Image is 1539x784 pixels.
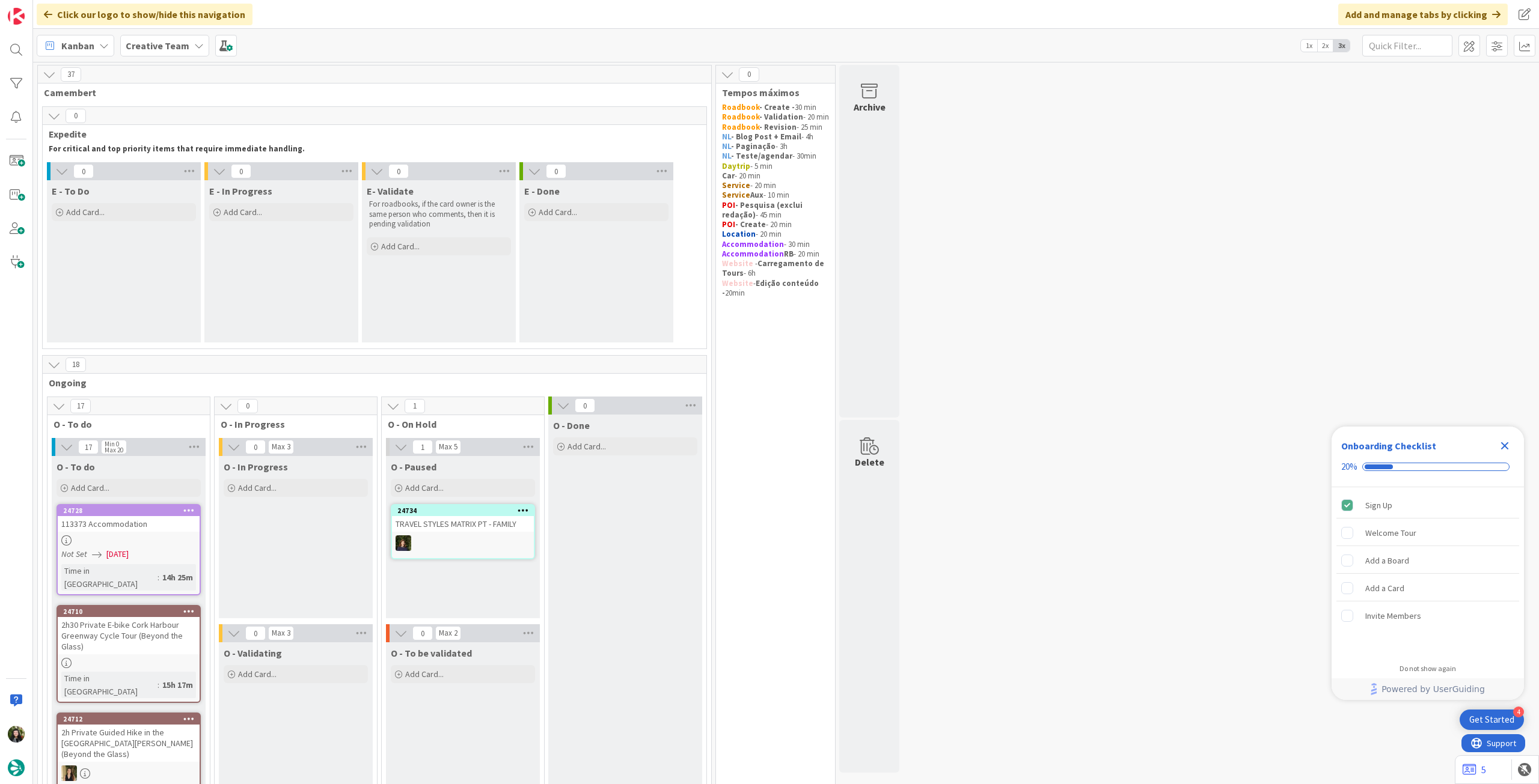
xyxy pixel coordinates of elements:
[722,279,829,299] p: - 20min
[1365,609,1421,623] div: Invite Members
[1365,526,1416,540] div: Welcome Tour
[731,141,776,151] strong: - Paginação
[49,128,691,140] span: Expedite
[58,725,200,762] div: 2h Private Guided Hike in the [GEOGRAPHIC_DATA][PERSON_NAME] (Beyond the Glass)
[722,239,784,249] strong: Accommodation
[722,200,735,210] strong: POI
[1362,35,1452,56] input: Quick Filter...
[405,399,425,413] span: 1
[57,461,95,473] span: O - To do
[49,377,691,389] span: Ongoing
[1469,714,1514,726] div: Get Started
[272,444,290,450] div: Max 3
[392,535,534,551] div: MC
[49,144,305,154] strong: For critical and top priority items that require immediate handling.
[855,455,884,469] div: Delete
[245,440,266,454] span: 0
[58,765,200,781] div: SP
[575,398,595,413] span: 0
[231,164,251,178] span: 0
[58,606,200,654] div: 247102h30 Private E-bike Cork Harbour Greenway Cycle Tour (Beyond the Glass)
[61,67,81,82] span: 37
[1381,682,1485,696] span: Powered by UserGuiding
[1400,664,1456,673] div: Do not show again
[731,151,792,161] strong: - Teste/agendar
[1336,520,1519,546] div: Welcome Tour is incomplete.
[722,258,753,269] strong: Website
[58,516,200,532] div: 113373 Accommodation
[105,441,119,447] div: Min 0
[739,67,759,82] span: 0
[722,249,784,259] strong: Accommodation
[439,630,457,636] div: Max 2
[63,607,200,616] div: 24710
[722,278,753,288] strong: Website
[722,142,829,151] p: - 3h
[1336,575,1519,601] div: Add a Card is incomplete.
[568,441,606,452] span: Add Card...
[722,132,829,142] p: - 4h
[722,240,829,249] p: - 30 min
[1513,707,1524,717] div: 4
[221,418,362,430] span: O - In Progress
[722,102,759,112] strong: Roadbook
[1341,439,1436,453] div: Onboarding Checklist
[58,714,200,725] div: 24712
[272,630,290,636] div: Max 3
[524,185,560,197] span: E - Done
[854,100,886,114] div: Archive
[722,112,759,122] strong: Roadbook
[1301,40,1317,52] span: 1x
[722,103,829,112] p: 30 min
[1341,461,1357,472] div: 20%
[224,647,282,659] span: O - Validating
[722,229,756,239] strong: Location
[722,122,759,132] strong: Roadbook
[722,258,826,278] strong: Carregamento de Tours
[1463,762,1486,777] a: 5
[392,516,534,532] div: TRAVEL STYLES MATRIX PT - FAMILY
[722,190,750,200] strong: Service
[759,122,797,132] strong: - Revision
[1365,581,1404,595] div: Add a Card
[396,535,411,551] img: MC
[722,151,829,161] p: - 30min
[412,440,433,454] span: 1
[369,199,509,229] p: For roadbooks, if the card owner is the same person who comments, then it is pending validation
[1341,461,1514,472] div: Checklist progress: 20%
[44,87,696,99] span: Camembert
[722,229,829,239] p: - 20 min
[1333,40,1350,52] span: 3x
[1365,498,1392,512] div: Sign Up
[66,109,86,123] span: 0
[388,164,409,178] span: 0
[224,207,262,217] span: Add Card...
[405,482,444,493] span: Add Card...
[106,548,129,561] span: [DATE]
[105,447,123,453] div: Max 20
[70,399,91,413] span: 17
[722,87,820,99] span: Tempos máximos
[722,132,731,142] strong: NL
[388,418,529,430] span: O - On Hold
[391,647,472,659] span: O - To be validated
[63,715,200,723] div: 24712
[405,669,444,679] span: Add Card...
[759,112,803,122] strong: - Validation
[392,505,534,516] div: 24734
[238,482,277,493] span: Add Card...
[58,505,200,532] div: 24728113373 Accommodation
[1332,678,1524,700] div: Footer
[391,461,436,473] span: O - Paused
[58,505,200,516] div: 24728
[1336,492,1519,518] div: Sign Up is complete.
[61,765,77,781] img: SP
[539,207,577,217] span: Add Card...
[722,151,731,161] strong: NL
[224,461,288,473] span: O - In Progress
[381,241,420,252] span: Add Card...
[392,505,534,532] div: 24734TRAVEL STYLES MATRIX PT - FAMILY
[439,444,457,450] div: Max 5
[8,726,25,743] img: BC
[8,759,25,776] img: avatar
